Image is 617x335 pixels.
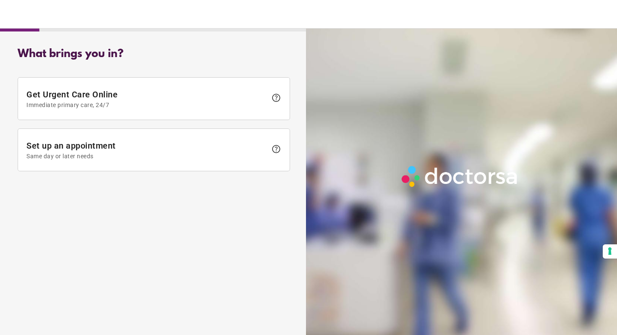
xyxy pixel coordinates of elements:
span: Immediate primary care, 24/7 [26,102,267,108]
span: help [271,93,281,103]
img: Logo-Doctorsa-trans-White-partial-flat.png [398,162,522,190]
span: Set up an appointment [26,141,267,160]
div: What brings you in? [18,48,290,60]
span: Same day or later needs [26,153,267,160]
button: Your consent preferences for tracking technologies [603,244,617,259]
span: help [271,144,281,154]
span: Get Urgent Care Online [26,89,267,108]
